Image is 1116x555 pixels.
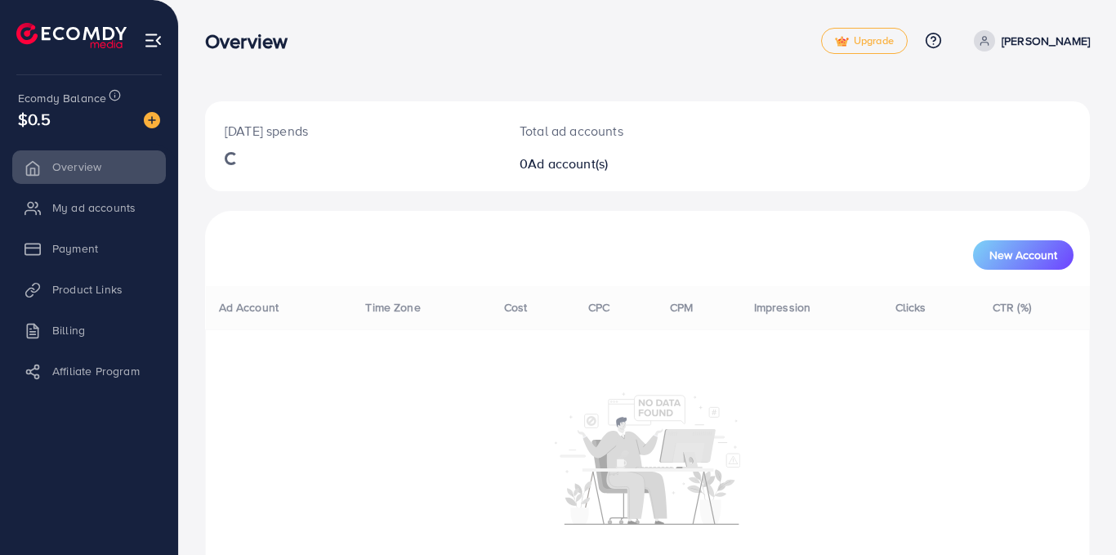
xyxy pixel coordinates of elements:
[205,29,301,53] h3: Overview
[967,30,1090,51] a: [PERSON_NAME]
[1002,31,1090,51] p: [PERSON_NAME]
[821,28,908,54] a: tickUpgrade
[973,240,1074,270] button: New Account
[18,107,51,131] span: $0.5
[835,35,894,47] span: Upgrade
[144,31,163,50] img: menu
[528,154,608,172] span: Ad account(s)
[144,112,160,128] img: image
[835,36,849,47] img: tick
[225,121,480,141] p: [DATE] spends
[520,156,702,172] h2: 0
[16,23,127,48] img: logo
[18,90,106,106] span: Ecomdy Balance
[989,249,1057,261] span: New Account
[520,121,702,141] p: Total ad accounts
